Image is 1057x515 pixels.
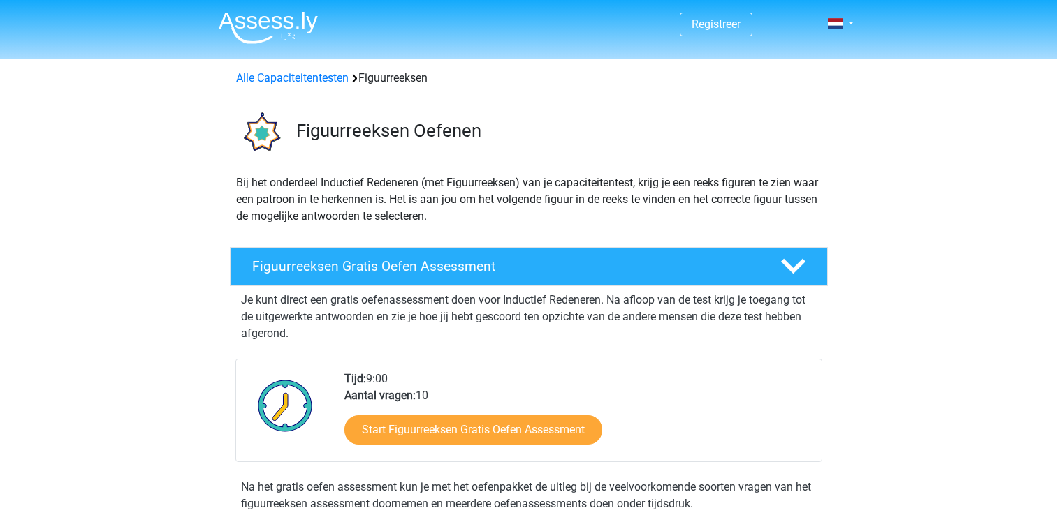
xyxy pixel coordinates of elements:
img: figuurreeksen [231,103,290,163]
p: Bij het onderdeel Inductief Redeneren (met Figuurreeksen) van je capaciteitentest, krijg je een r... [236,174,822,225]
p: Je kunt direct een gratis oefenassessment doen voor Inductief Redeneren. Na afloop van de test kr... [241,292,817,342]
h4: Figuurreeksen Gratis Oefen Assessment [252,258,758,274]
div: 9:00 10 [334,371,821,461]
div: Figuurreeksen [231,70,827,87]
h3: Figuurreeksen Oefenen [296,120,817,142]
a: Registreer [692,17,741,31]
img: Klok [250,371,321,440]
a: Start Figuurreeksen Gratis Oefen Assessment [344,415,602,445]
a: Figuurreeksen Gratis Oefen Assessment [224,247,833,286]
div: Na het gratis oefen assessment kun je met het oefenpakket de uitleg bij de veelvoorkomende soorte... [235,479,822,512]
img: Assessly [219,11,318,44]
a: Alle Capaciteitentesten [236,71,349,84]
b: Aantal vragen: [344,389,416,402]
b: Tijd: [344,372,366,385]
